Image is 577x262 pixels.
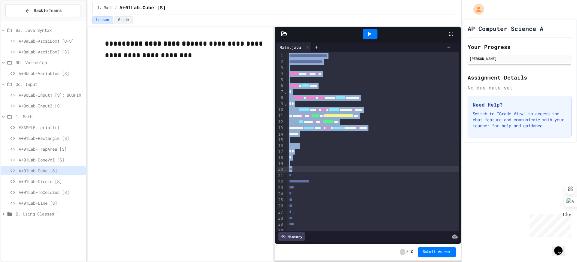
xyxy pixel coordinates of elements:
div: 29 [276,221,284,227]
span: A+0bLab-Variables [S] [19,70,83,77]
span: Fold line [284,89,287,94]
span: 0a. Java Syntax [16,27,83,33]
span: Submit Answer [423,250,451,254]
h1: AP Computer Science A [468,24,543,33]
div: My Account [467,2,486,16]
div: 15 [276,137,284,143]
div: History [278,232,305,241]
div: 26 [276,203,284,209]
div: 11 [276,113,284,119]
span: 1. Math [97,6,112,11]
div: 6 [276,83,284,89]
span: A+0cLab-Input1 [S]: BUGFIX [19,92,83,98]
span: EXAMPLE: printf() [19,124,83,131]
div: 3 [276,65,284,71]
span: A+0cLab-Input2 [S] [19,103,83,109]
div: 28 [276,215,284,221]
button: Grade [114,16,133,24]
span: Fold line [284,167,287,172]
div: 4 [276,71,284,77]
button: Submit Answer [418,247,456,257]
div: [PERSON_NAME] [469,56,570,61]
span: Oc. Input [16,81,83,87]
div: 8 [276,95,284,101]
div: 13 [276,125,284,131]
div: 19 [276,161,284,167]
div: 17 [276,149,284,155]
div: Chat with us now!Close [2,2,41,38]
span: / [115,6,117,11]
span: A+0aLab-AsciiBox2 [S] [19,49,83,55]
div: Main.java [276,43,312,52]
h2: Your Progress [468,43,572,51]
h3: Need Help? [473,101,566,108]
div: 10 [276,107,284,113]
div: 5 [276,77,284,83]
span: A+01Lab-ConeVol [S] [19,157,83,163]
div: 22 [276,179,284,185]
span: A+01Lab-Cube [S] [119,5,166,12]
div: 2 [276,59,284,65]
div: 21 [276,173,284,179]
span: 0b. Variables [16,59,83,66]
div: 24 [276,191,284,197]
span: A+01Lab-Cube [S] [19,167,83,174]
div: 30 [276,228,284,234]
div: 14 [276,131,284,137]
div: 20 [276,167,284,173]
div: 16 [276,143,284,149]
span: / [406,250,408,254]
span: Fold line [284,101,287,106]
div: 23 [276,185,284,191]
div: 9 [276,101,284,107]
span: 1. Math [16,113,83,120]
span: - [400,249,405,255]
span: A+0aLab-AsciiBox1 [O-S] [19,38,83,44]
span: Back to Teams [34,8,62,14]
span: 10 [409,250,413,254]
span: A+01Lab-TrapArea [S] [19,146,83,152]
span: A+01Lab-Rectangle [S] [19,135,83,141]
div: 7 [276,89,284,95]
div: 1 [276,53,284,59]
span: A+01Lab-Circle [S] [19,178,83,185]
iframe: chat widget [527,212,571,237]
div: 18 [276,155,284,161]
button: Back to Teams [5,4,81,17]
div: 27 [276,209,284,215]
div: No due date set [468,84,572,91]
div: 25 [276,197,284,203]
h2: Assignment Details [468,73,572,82]
p: Switch to "Grade View" to access the chat feature and communicate with your teacher for help and ... [473,111,566,129]
span: A+01Lab-ToCelsius [S] [19,189,83,195]
span: 2. Using Classes 1 [16,211,83,217]
div: Main.java [276,44,304,50]
div: 12 [276,119,284,125]
span: A+01Lab-Line [S] [19,200,83,206]
button: Lesson [92,16,113,24]
iframe: chat widget [552,238,571,256]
